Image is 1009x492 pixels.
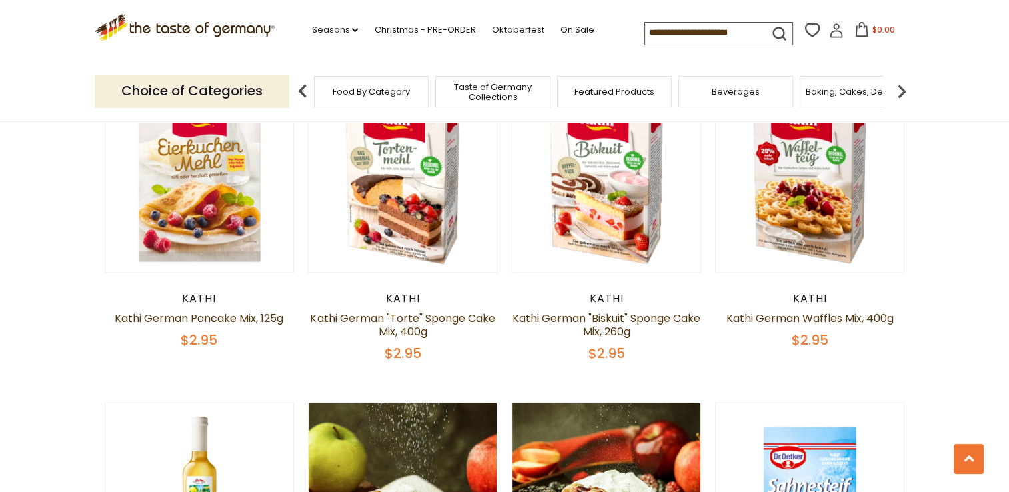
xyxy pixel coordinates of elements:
a: Kathi German "Biskuit" Sponge Cake Mix, 260g [512,311,700,339]
div: Kathi [715,292,905,305]
span: $2.95 [384,344,421,363]
a: On Sale [560,23,594,37]
img: next arrow [888,78,915,105]
div: Kathi [512,292,702,305]
a: Seasons [311,23,358,37]
a: Oktoberfest [491,23,544,37]
span: $2.95 [588,344,625,363]
img: Kathi German Waffles Mix, 400g [716,83,904,272]
span: $2.95 [792,331,828,349]
a: Featured Products [574,87,654,97]
a: Food By Category [333,87,410,97]
button: $0.00 [846,22,903,42]
div: Kathi [105,292,295,305]
img: Kathi German "Torte" Sponge Cake Mix, 400g [309,83,497,272]
a: Taste of Germany Collections [439,82,546,102]
img: previous arrow [289,78,316,105]
div: Kathi [308,292,498,305]
a: Beverages [712,87,760,97]
span: $2.95 [181,331,217,349]
img: Kathi German "Biskuit" Sponge Cake Mix, 260g [512,83,701,272]
p: Choice of Categories [95,75,289,107]
a: Kathi German "Torte" Sponge Cake Mix, 400g [310,311,495,339]
a: Christmas - PRE-ORDER [374,23,475,37]
a: Kathi German Waffles Mix, 400g [726,311,894,326]
span: $0.00 [872,24,894,35]
a: Baking, Cakes, Desserts [806,87,909,97]
img: Kathi German Pancake Mix, 125g [105,83,294,272]
a: Kathi German Pancake Mix, 125g [115,311,283,326]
